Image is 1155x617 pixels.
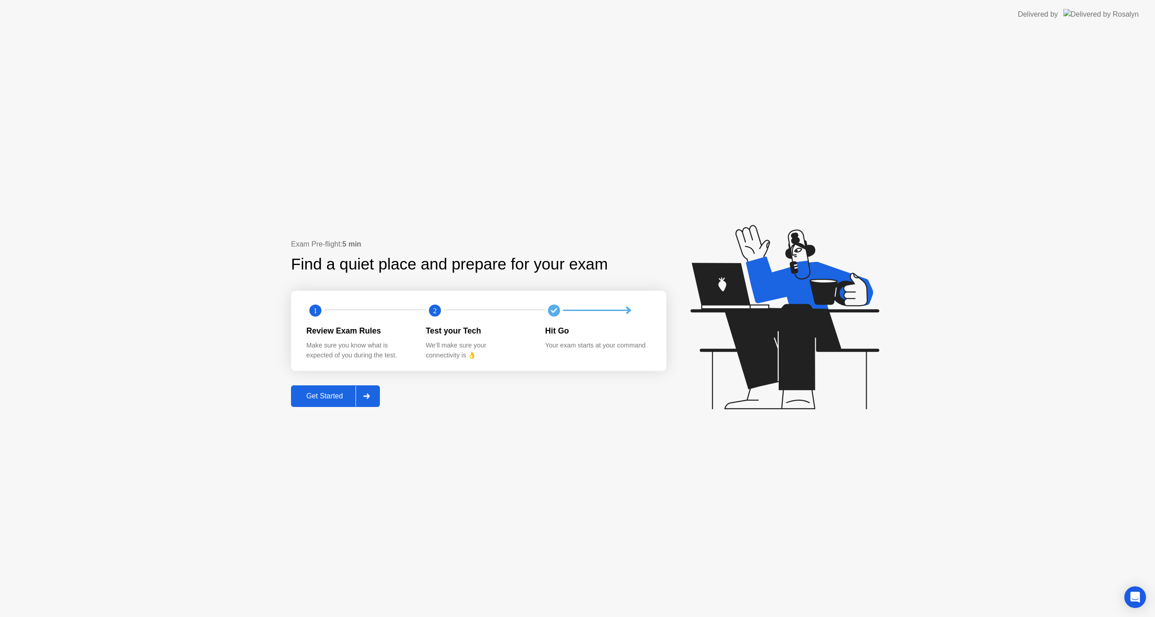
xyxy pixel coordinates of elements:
[1018,9,1058,20] div: Delivered by
[306,325,411,337] div: Review Exam Rules
[291,385,380,407] button: Get Started
[545,325,650,337] div: Hit Go
[291,252,609,276] div: Find a quiet place and prepare for your exam
[291,239,666,250] div: Exam Pre-flight:
[433,306,437,315] text: 2
[294,392,356,400] div: Get Started
[426,341,531,360] div: We’ll make sure your connectivity is 👌
[545,341,650,351] div: Your exam starts at your command
[1063,9,1139,19] img: Delivered by Rosalyn
[1124,586,1146,608] div: Open Intercom Messenger
[342,240,361,248] b: 5 min
[306,341,411,360] div: Make sure you know what is expected of you during the test.
[426,325,531,337] div: Test your Tech
[314,306,317,315] text: 1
